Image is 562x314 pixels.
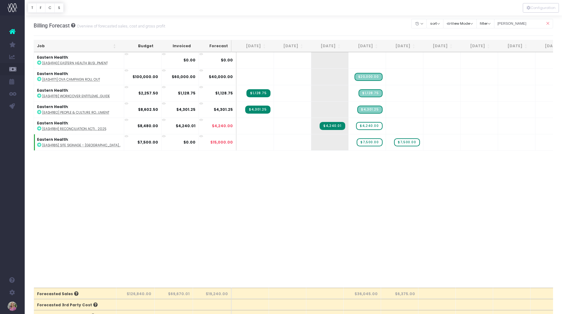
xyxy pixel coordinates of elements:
div: Vertical button group [28,3,64,13]
td: : [34,52,124,68]
span: wayahead Sales Forecast Item [394,138,420,146]
th: $126,840.00 [116,288,155,299]
strong: $8,480.00 [137,123,158,128]
td: : [34,68,124,85]
span: wayahead Sales Forecast Item [356,122,382,130]
img: images/default_profile_image.png [8,302,17,311]
span: Streamtime Invoice: 460630 – [EASH1182] People & Culture Roadmap Document - 50% Deposit [245,106,270,114]
span: $1,128.75 [215,90,233,96]
th: Forecast [194,40,232,52]
button: S [54,3,64,13]
strong: Eastern Health [37,71,68,76]
th: $19,240.00 [193,288,232,299]
th: Sep 25: activate to sort column ascending [306,40,344,52]
th: Aug 25: activate to sort column ascending [269,40,306,52]
th: Nov 25: activate to sort column ascending [381,40,418,52]
th: Forecasted 3rd Party Cost [34,299,116,310]
span: wayahead Sales Forecast Item [357,138,382,146]
input: Search... [494,19,553,28]
td: : [34,101,124,118]
strong: $4,240.01 [176,123,195,128]
span: $0.00 [221,57,233,63]
span: Streamtime Draft Invoice: [EASH1182] People & Culture Roadmap Document - Final Balance [357,106,382,114]
strong: $2,257.50 [138,90,158,96]
div: Vertical button group [523,3,559,13]
td: : [34,118,124,134]
strong: $7,500.00 [137,140,158,145]
span: Forecasted Sales [37,291,78,297]
span: Streamtime Invoice: 460624 – [EASH1178] Workcover Entitlements Guide - 50% Deposit [246,89,270,97]
strong: Eastern Health [37,120,68,126]
th: Jul 25: activate to sort column ascending [232,40,269,52]
button: Configuration [523,3,559,13]
strong: Eastern Health [37,55,68,60]
small: Overview of forecasted sales, cost and gross profit [75,23,165,29]
span: Billing Forecast [34,23,70,29]
button: View Mode [443,19,477,28]
th: Job: activate to sort column ascending [34,40,119,52]
th: $6,375.00 [381,288,418,299]
td: : [34,134,124,150]
abbr: [EASH1185] Site Signage - Box Hill [42,143,121,148]
button: C [45,3,55,13]
strong: $0.00 [183,140,195,145]
th: $69,670.01 [155,288,193,299]
strong: Eastern Health [37,137,68,142]
strong: $8,602.50 [138,107,158,112]
button: sort [426,19,443,28]
span: $15,000.00 [210,140,233,145]
strong: Eastern Health [37,104,68,109]
th: $36,045.00 [344,288,381,299]
strong: $1,128.75 [178,90,195,96]
button: F [36,3,45,13]
th: Feb 26: activate to sort column ascending [493,40,531,52]
strong: Eastern Health [37,88,68,93]
strong: $60,000.00 [172,74,195,79]
th: Invoiced [157,40,194,52]
th: Dec 25: activate to sort column ascending [418,40,456,52]
span: $4,301.25 [214,107,233,112]
abbr: [EASH1184] Reconciliation Action Plan 2025 [42,127,106,131]
button: filter [476,19,494,28]
button: T [28,3,37,13]
span: Streamtime Invoice: 460705 – [EASH1184] Reconciliation Action Plan 2025 - First 50% [320,122,345,130]
strong: $100,000.00 [132,74,158,79]
th: Jan 26: activate to sort column ascending [456,40,493,52]
span: $4,240.00 [212,123,233,129]
span: Streamtime Draft Invoice: [EASH1178] Workcover Entitlements Guide - Final Balance [359,89,382,97]
strong: $4,301.25 [176,107,195,112]
abbr: [EASH1140] Eastern Health Business Development [42,61,108,65]
strong: $0.00 [183,57,195,63]
span: $40,000.00 [209,74,233,80]
span: Streamtime Draft Invoice: [EASH1171] OVA Campaign Roll Out - Progress Invoice (#4) [354,73,383,81]
td: : [34,85,124,101]
abbr: [EASH1171] OVA Campaign Roll Out [42,77,100,82]
abbr: [EASH1178] Workcover Entitlements Guide [42,94,110,98]
th: Budget [119,40,157,52]
abbr: [EASH1182] People & Culture Roadmap Document [42,110,109,115]
th: Oct 25: activate to sort column ascending [344,40,381,52]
